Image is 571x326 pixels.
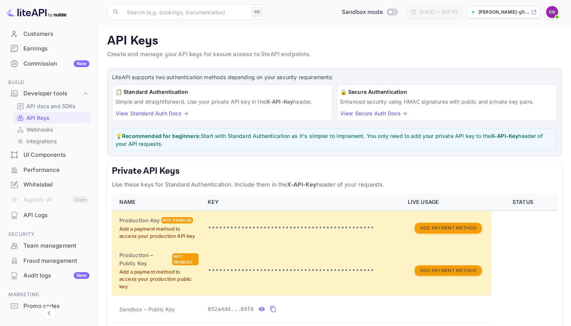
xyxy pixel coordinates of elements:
img: LiteAPI logo [6,6,66,18]
a: Customers [5,27,93,41]
th: LIVE USAGE [403,194,491,211]
a: Fraud management [5,254,93,268]
div: Developer tools [5,87,93,100]
p: Webhooks [26,126,53,133]
div: Not enabled [161,217,193,223]
div: Customers [23,30,90,38]
div: UI Components [23,151,90,159]
th: NAME [112,194,203,211]
input: Search (e.g. bookings, documentation) [122,5,248,20]
a: View Secure Auth Docs → [340,110,407,116]
p: API docs and SDKs [26,102,76,110]
div: Developer tools [23,89,82,98]
div: Team management [5,239,93,253]
div: Integrations [14,136,90,147]
div: Earnings [5,41,93,56]
a: Add Payment Method [415,267,482,273]
div: ⌘K [252,7,263,17]
button: Add Payment Method [415,265,482,276]
p: Use these keys for Standard Authentication. Include them in the header of your requests. [112,180,557,189]
a: View Standard Auth Docs → [116,110,188,116]
span: 052a4dd...69f0 [208,305,254,313]
h6: Production Key [119,216,160,225]
a: Webhooks [17,126,87,133]
a: API Keys [17,114,87,122]
div: Promo codes [23,302,90,311]
h6: 🔒 Secure Authentication [340,88,554,96]
a: API docs and SDKs [17,102,87,110]
a: Team management [5,239,93,253]
div: Earnings [23,44,90,53]
a: Whitelabel [5,178,93,191]
div: Performance [5,163,93,178]
strong: X-API-Key [266,98,293,105]
th: KEY [203,194,403,211]
div: API Keys [14,112,90,123]
img: Christopher Obocha [546,6,558,18]
p: Integrations [26,137,57,145]
h5: Private API Keys [112,165,557,177]
p: LiteAPI supports two authentication methods depending on your security requirements: [112,73,557,81]
div: New [74,272,90,279]
div: Team management [23,242,90,250]
p: Simple and straightforward. Use your private API key in the header. [116,98,329,106]
p: ••••••••••••••••••••••••••••••••••••••••••••• [208,223,399,233]
a: Performance [5,163,93,177]
div: New [74,60,90,67]
div: API docs and SDKs [14,101,90,112]
span: Sandbox – Public Key [119,305,175,313]
div: Webhooks [14,124,90,135]
div: Not enabled [172,253,199,265]
a: Integrations [17,137,87,145]
span: Security [5,230,93,239]
div: API Logs [5,208,93,223]
div: Switch to Production mode [339,8,400,17]
div: Audit logs [23,271,90,280]
div: UI Components [5,148,93,162]
a: API Logs [5,208,93,222]
p: Create and manage your API keys for secure access to liteAPI endpoints. [107,50,562,59]
div: [DATE] — [DATE] [420,9,457,15]
strong: X-API-Key [287,181,316,188]
span: Sandbox mode [342,8,383,17]
button: Add Payment Method [415,223,482,234]
p: Add a payment method to access your production API key [119,225,199,240]
p: 💡 Start with Standard Authentication as it's simpler to implement. You only need to add your priv... [116,132,554,148]
p: Enhanced security using HMAC signatures with public and private key pairs. [340,98,554,106]
div: Performance [23,166,90,174]
div: Fraud management [5,254,93,268]
a: Earnings [5,41,93,55]
div: Commission [23,60,90,68]
a: Promo codes [5,299,93,313]
strong: X-API-Key [491,133,518,139]
span: Marketing [5,291,93,299]
div: Promo codes [5,299,93,314]
p: ••••••••••••••••••••••••••••••••••••••••••••• [208,266,399,275]
p: [PERSON_NAME]-g1i... [478,9,529,15]
p: API Keys [107,34,562,49]
div: Whitelabel [23,181,90,189]
strong: Recommended for beginners: [122,133,201,139]
button: Collapse navigation [42,306,56,320]
a: CommissionNew [5,57,93,70]
a: Add Payment Method [415,224,482,231]
div: Customers [5,27,93,41]
th: STATUS [491,194,557,211]
h6: Production – Public Key [119,251,171,268]
p: Add a payment method to access your production public key [119,268,199,291]
div: Fraud management [23,257,90,265]
p: API Keys [26,114,49,122]
span: Build [5,78,93,87]
a: Audit logsNew [5,268,93,282]
h6: 📋 Standard Authentication [116,88,329,96]
div: API Logs [23,211,90,220]
a: UI Components [5,148,93,162]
